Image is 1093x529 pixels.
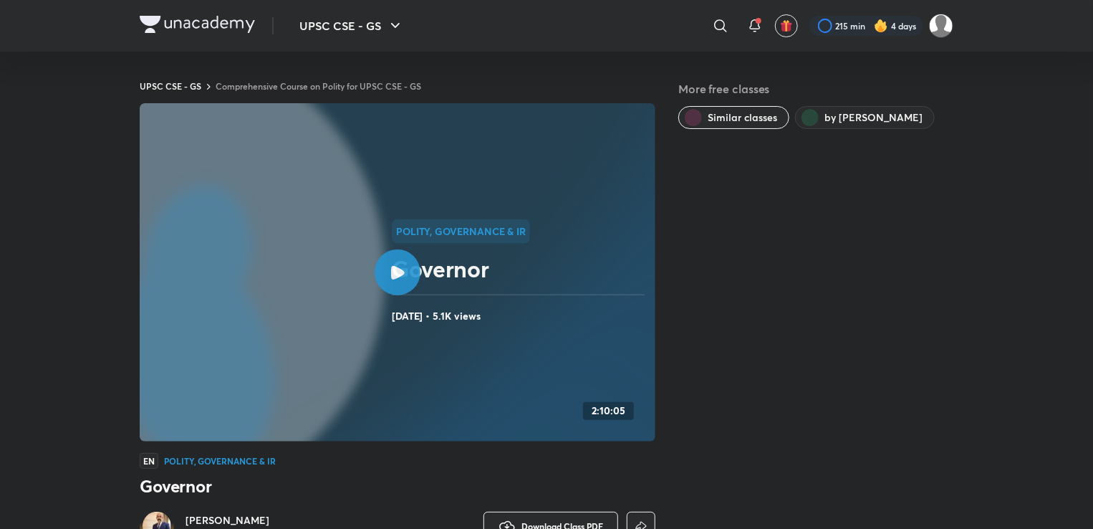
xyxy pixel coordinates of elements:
a: UPSC CSE - GS [140,80,201,92]
img: avatar [780,19,793,32]
h4: [DATE] • 5.1K views [392,307,650,325]
h5: More free classes [678,80,953,97]
a: Comprehensive Course on Polity for UPSC CSE - GS [216,80,421,92]
a: [PERSON_NAME] [186,513,340,528]
img: Amrendra sharma [929,14,953,38]
h3: Governor [140,475,655,497]
button: UPSC CSE - GS [291,11,413,40]
h4: Polity, Governance & IR [164,457,276,465]
h4: 2:10:05 [592,405,625,417]
h2: Governor [392,254,650,283]
button: avatar [775,14,798,37]
span: by Dr Sidharth Arora [824,110,923,125]
button: by Dr Sidharth Arora [795,106,935,129]
span: EN [140,453,158,469]
span: Similar classes [708,110,777,125]
a: Company Logo [140,16,255,37]
img: streak [874,19,888,33]
img: Company Logo [140,16,255,33]
button: Similar classes [678,106,789,129]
